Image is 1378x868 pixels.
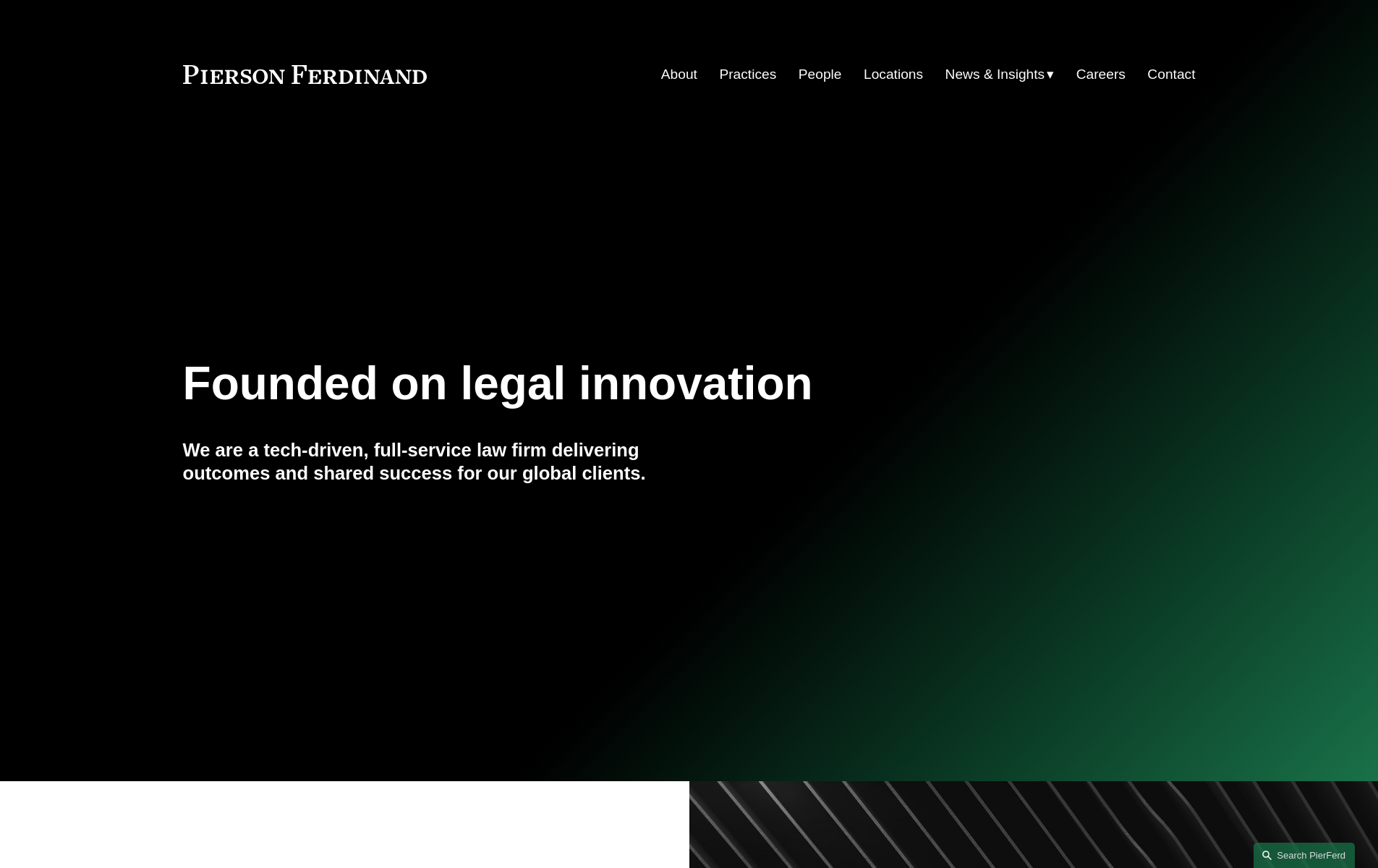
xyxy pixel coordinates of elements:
a: Careers [1076,61,1126,88]
a: Locations [864,61,923,88]
span: News & Insights [945,62,1045,88]
h1: Founded on legal innovation [183,357,1027,410]
h4: We are a tech-driven, full-service law firm delivering outcomes and shared success for our global... [183,438,689,485]
a: folder dropdown [945,61,1055,88]
a: Contact [1147,61,1195,88]
a: People [799,61,842,88]
a: Practices [719,61,776,88]
a: Search this site [1254,843,1355,868]
a: About [661,61,697,88]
